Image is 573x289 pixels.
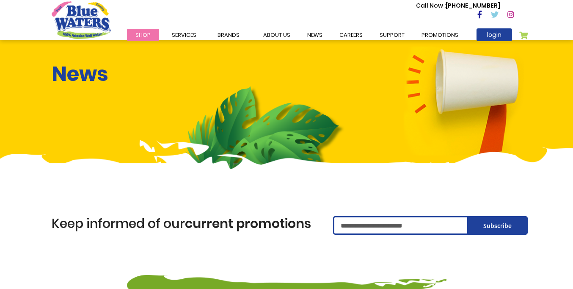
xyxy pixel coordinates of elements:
[331,29,371,41] a: careers
[299,29,331,41] a: News
[483,222,512,230] span: Subscribe
[416,1,446,10] span: Call Now :
[172,31,196,39] span: Services
[371,29,413,41] a: support
[477,28,512,41] a: login
[416,1,500,10] p: [PHONE_NUMBER]
[413,29,467,41] a: Promotions
[467,216,528,235] button: Subscribe
[135,31,151,39] span: Shop
[218,31,240,39] span: Brands
[52,1,111,39] a: store logo
[185,214,311,233] span: current promotions
[52,62,108,86] h1: News
[255,29,299,41] a: about us
[52,216,320,231] h1: Keep informed of our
